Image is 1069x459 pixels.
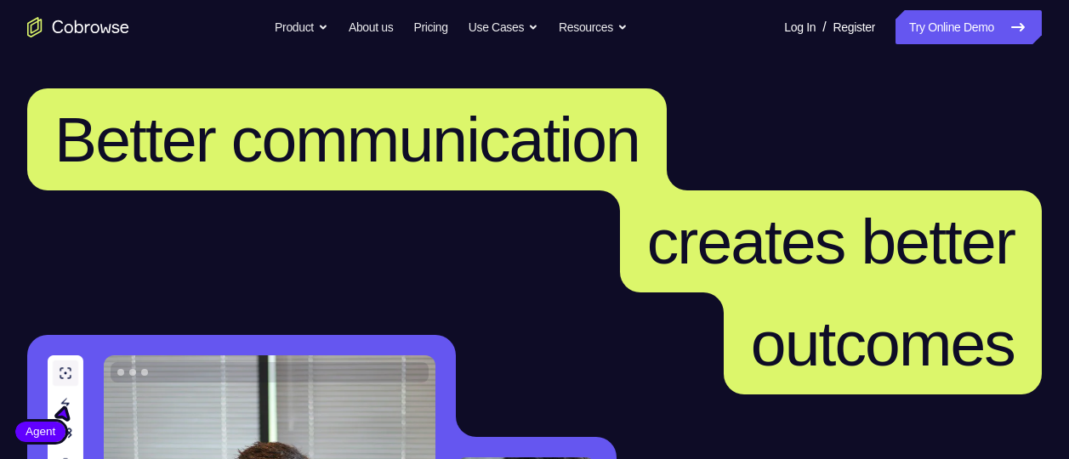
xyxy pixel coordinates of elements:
button: Resources [559,10,628,44]
a: Pricing [413,10,447,44]
span: Better communication [54,104,640,175]
button: Use Cases [469,10,538,44]
button: Product [275,10,328,44]
a: About us [349,10,393,44]
span: / [822,17,826,37]
span: Agent [15,423,65,440]
a: Register [833,10,875,44]
a: Go to the home page [27,17,129,37]
a: Try Online Demo [896,10,1042,44]
span: creates better [647,206,1015,277]
a: Log In [784,10,816,44]
span: outcomes [751,308,1015,379]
